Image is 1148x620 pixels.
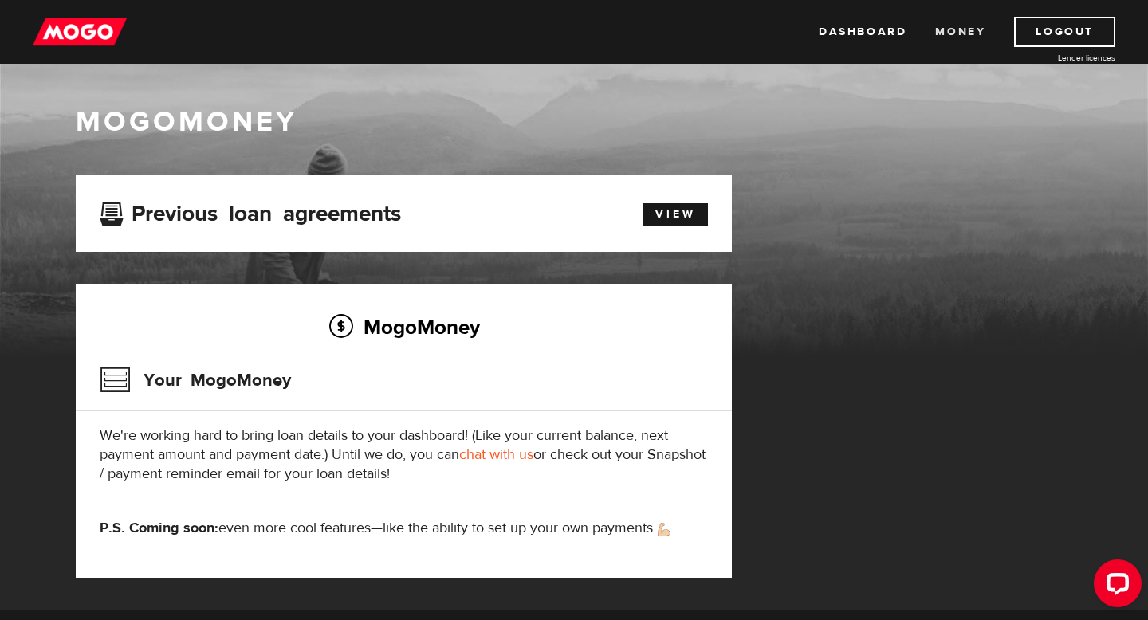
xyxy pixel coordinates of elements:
a: chat with us [459,445,533,464]
a: Dashboard [819,17,906,47]
h2: MogoMoney [100,310,708,343]
a: View [643,203,708,226]
img: strong arm emoji [658,523,670,536]
iframe: LiveChat chat widget [1081,553,1148,620]
strong: P.S. Coming soon: [100,519,218,537]
a: Money [935,17,985,47]
h3: Previous loan agreements [100,201,401,222]
p: even more cool features—like the ability to set up your own payments [100,519,708,538]
a: Logout [1014,17,1115,47]
h1: MogoMoney [76,105,1072,139]
h3: Your MogoMoney [100,359,291,401]
img: mogo_logo-11ee424be714fa7cbb0f0f49df9e16ec.png [33,17,127,47]
p: We're working hard to bring loan details to your dashboard! (Like your current balance, next paym... [100,426,708,484]
a: Lender licences [996,52,1115,64]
